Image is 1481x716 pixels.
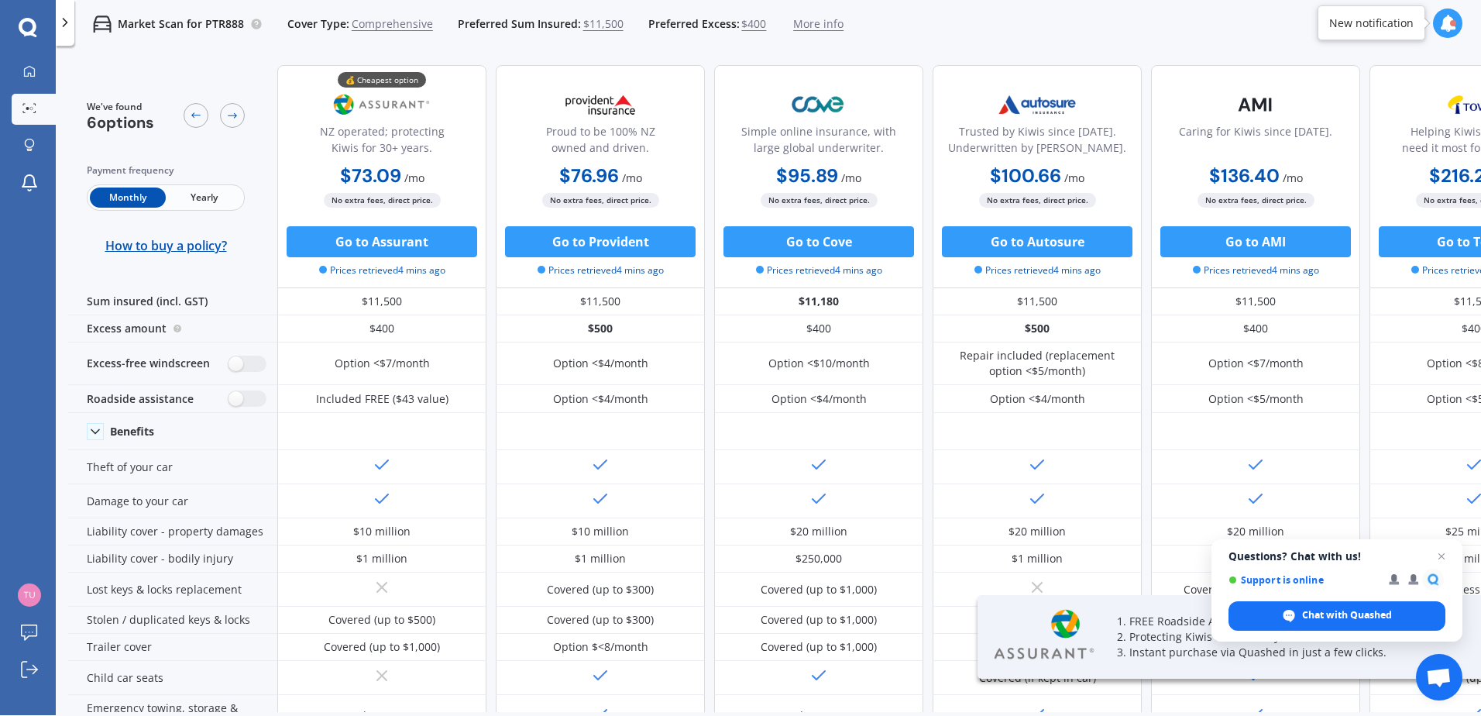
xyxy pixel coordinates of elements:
[990,608,1098,663] img: Assurant.webp
[496,315,705,343] div: $500
[1117,614,1442,629] p: 1. FREE Roadside Assistance for a limited time.
[68,634,277,661] div: Trailer cover
[793,16,844,32] span: More info
[553,391,648,407] div: Option <$4/month
[1117,629,1442,645] p: 2. Protecting Kiwis for over 35 years.
[1283,170,1303,185] span: / mo
[741,16,766,32] span: $400
[761,612,877,628] div: Covered (up to $1,000)
[68,661,277,695] div: Child car seats
[1184,582,1328,597] div: Covered (excess free <$500)
[1160,226,1351,257] button: Go to AMI
[979,193,1096,208] span: No extra fees, direct price.
[166,188,242,208] span: Yearly
[1151,315,1360,343] div: $400
[648,16,740,32] span: Preferred Excess:
[1208,391,1304,407] div: Option <$5/month
[776,164,838,188] b: $95.89
[331,85,433,124] img: Assurant.png
[768,356,870,371] div: Option <$10/month
[290,123,473,162] div: NZ operated; protecting Kiwis for 30+ years.
[340,164,401,188] b: $73.09
[356,551,407,566] div: $1 million
[105,238,227,253] span: How to buy a policy?
[542,193,659,208] span: No extra fees, direct price.
[547,612,654,628] div: Covered (up to $300)
[549,85,651,124] img: Provident.png
[1193,263,1319,277] span: Prices retrieved 4 mins ago
[790,524,847,539] div: $20 million
[841,170,861,185] span: / mo
[277,315,486,343] div: $400
[68,607,277,634] div: Stolen / duplicated keys & locks
[1012,551,1063,566] div: $1 million
[1198,193,1314,208] span: No extra fees, direct price.
[324,639,440,655] div: Covered (up to $1,000)
[756,263,882,277] span: Prices retrieved 4 mins ago
[946,123,1129,162] div: Trusted by Kiwis since [DATE]. Underwritten by [PERSON_NAME].
[1329,15,1414,31] div: New notification
[583,16,624,32] span: $11,500
[986,85,1088,124] img: Autosure.webp
[1009,524,1066,539] div: $20 million
[771,391,867,407] div: Option <$4/month
[1209,164,1280,188] b: $136.40
[761,639,877,655] div: Covered (up to $1,000)
[1179,123,1332,162] div: Caring for Kiwis since [DATE].
[622,170,642,185] span: / mo
[723,226,914,257] button: Go to Cove
[714,288,923,315] div: $11,180
[1204,85,1307,124] img: AMI-text-1.webp
[316,391,448,407] div: Included FREE ($43 value)
[944,348,1130,379] div: Repair included (replacement option <$5/month)
[328,612,435,628] div: Covered (up to $500)
[319,263,445,277] span: Prices retrieved 4 mins ago
[287,16,349,32] span: Cover Type:
[68,546,277,573] div: Liability cover - bodily injury
[1064,170,1084,185] span: / mo
[353,524,411,539] div: $10 million
[942,226,1132,257] button: Go to Autosure
[87,100,154,114] span: We've found
[277,288,486,315] div: $11,500
[335,356,430,371] div: Option <$7/month
[68,315,277,343] div: Excess amount
[404,170,424,185] span: / mo
[761,582,877,597] div: Covered (up to $1,000)
[68,450,277,484] div: Theft of your car
[795,551,842,566] div: $250,000
[90,188,166,208] span: Monthly
[505,226,696,257] button: Go to Provident
[509,123,692,162] div: Proud to be 100% NZ owned and driven.
[1228,574,1378,586] span: Support is online
[68,288,277,315] div: Sum insured (incl. GST)
[1432,547,1451,566] span: Close chat
[324,193,441,208] span: No extra fees, direct price.
[714,315,923,343] div: $400
[287,226,477,257] button: Go to Assurant
[68,484,277,518] div: Damage to your car
[1228,550,1445,563] span: Questions? Chat with us!
[87,112,154,133] span: 6 options
[93,15,112,33] img: car.f15378c7a67c060ca3f3.svg
[496,288,705,315] div: $11,500
[990,391,1085,407] div: Option <$4/month
[547,582,654,597] div: Covered (up to $300)
[990,164,1061,188] b: $100.66
[68,343,277,385] div: Excess-free windscreen
[1151,288,1360,315] div: $11,500
[1228,601,1445,631] div: Chat with Quashed
[538,263,664,277] span: Prices retrieved 4 mins ago
[87,163,245,178] div: Payment frequency
[118,16,244,32] p: Market Scan for PTR888
[727,123,910,162] div: Simple online insurance, with large global underwriter.
[18,583,41,607] img: 4ae65d6553f39af669bf984f987842df
[553,356,648,371] div: Option <$4/month
[933,315,1142,343] div: $500
[768,85,870,124] img: Cove.webp
[1416,654,1462,701] div: Open chat
[575,551,626,566] div: $1 million
[1117,645,1442,660] p: 3. Instant purchase via Quashed in just a few clicks.
[1227,524,1284,539] div: $20 million
[68,573,277,607] div: Lost keys & locks replacement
